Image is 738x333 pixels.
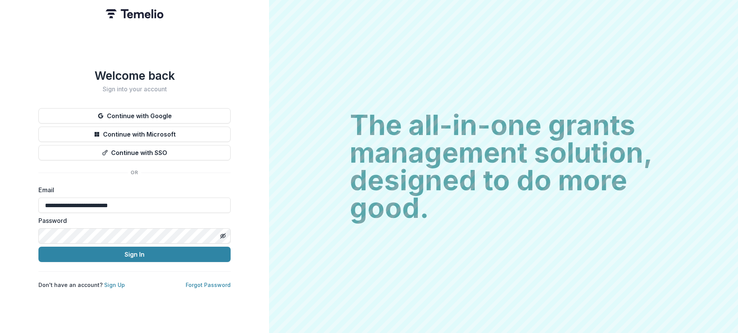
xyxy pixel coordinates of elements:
[38,108,231,124] button: Continue with Google
[38,247,231,262] button: Sign In
[38,145,231,160] button: Continue with SSO
[186,282,231,288] a: Forgot Password
[38,216,226,225] label: Password
[106,9,163,18] img: Temelio
[38,86,231,93] h2: Sign into your account
[104,282,125,288] a: Sign Up
[38,127,231,142] button: Continue with Microsoft
[217,230,229,242] button: Toggle password visibility
[38,281,125,289] p: Don't have an account?
[38,185,226,195] label: Email
[38,69,231,82] h1: Welcome back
